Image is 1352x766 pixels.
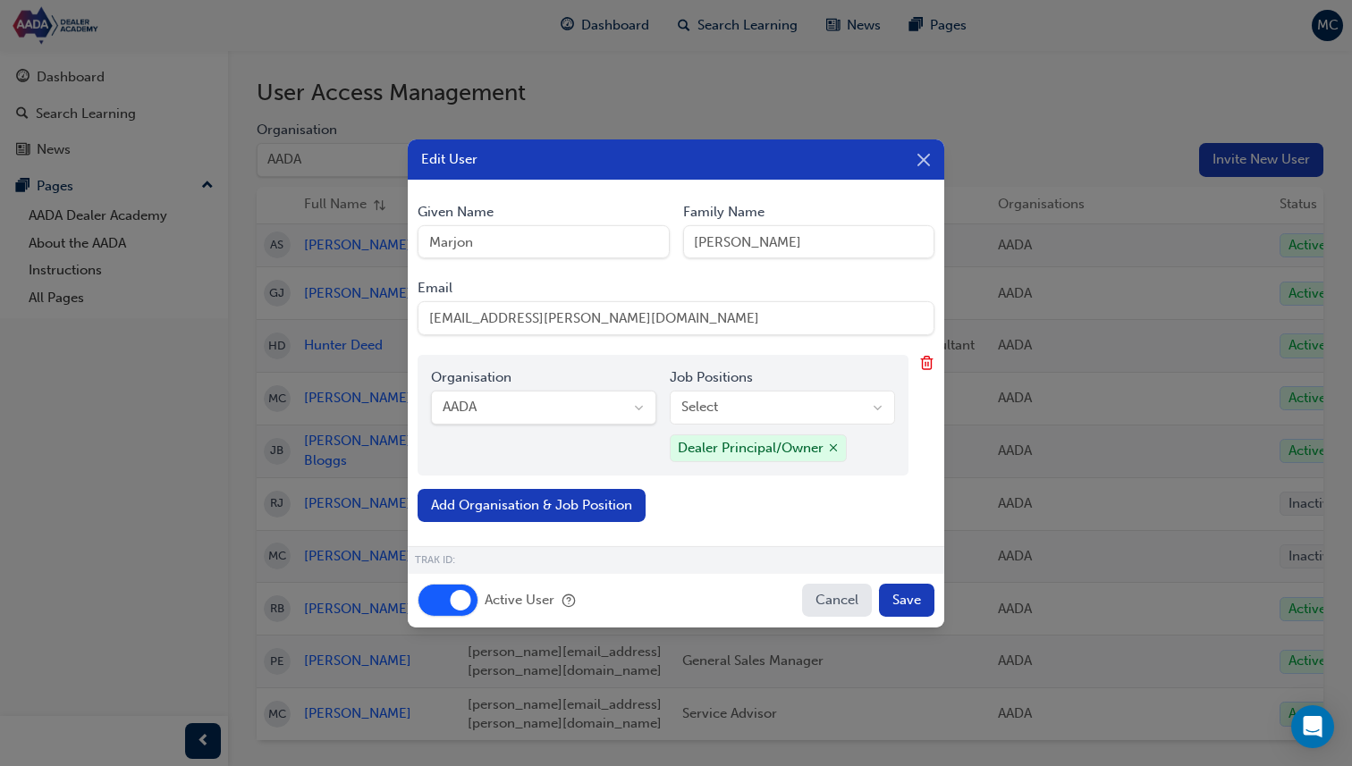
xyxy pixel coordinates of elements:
[670,391,895,425] button: Select
[408,547,944,574] div: TRAK ID:
[421,152,931,165] h2: Edit User
[418,279,452,298] label: Email
[431,368,511,387] label: Organisation
[802,584,872,618] button: Cancel
[418,203,494,222] label: Given Name
[681,398,718,417] span: Select
[418,489,646,523] button: Add Organisation & Job Position
[683,203,765,222] label: Family Name
[879,584,934,618] button: Save
[670,368,753,387] label: Job Positions
[670,434,847,462] span: Dealer Principal/Owner
[485,593,554,608] label: Active User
